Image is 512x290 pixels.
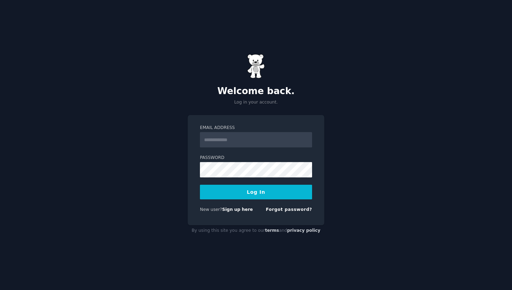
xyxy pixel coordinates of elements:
[188,86,324,97] h2: Welcome back.
[188,99,324,106] p: Log in your account.
[200,125,312,131] label: Email Address
[265,228,279,233] a: terms
[200,155,312,161] label: Password
[266,207,312,212] a: Forgot password?
[200,185,312,199] button: Log In
[188,225,324,236] div: By using this site you agree to our and
[222,207,253,212] a: Sign up here
[287,228,320,233] a: privacy policy
[200,207,222,212] span: New user?
[247,54,265,78] img: Gummy Bear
